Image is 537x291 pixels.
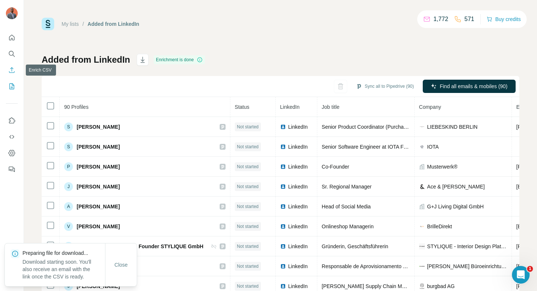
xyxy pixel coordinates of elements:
[280,224,286,229] img: LinkedIn logo
[77,163,120,170] span: [PERSON_NAME]
[237,223,259,230] span: Not started
[322,243,388,249] span: Gründerin, Geschäftsführerin
[440,83,508,90] span: Find all emails & mobiles (90)
[237,203,259,210] span: Not started
[280,283,286,289] img: LinkedIn logo
[322,124,494,130] span: Senior Product Coordinator (Purchasing and Sourcing) by Liebeskind Berlin
[42,54,130,66] h1: Added from LinkedIn
[109,258,133,271] button: Close
[419,124,425,130] img: company-logo
[322,104,339,110] span: Job title
[6,31,18,44] button: Quick start
[419,263,425,269] img: company-logo
[464,15,474,24] p: 571
[419,104,441,110] span: Company
[427,163,458,170] span: Musterwerk®
[280,104,300,110] span: LinkedIn
[88,20,139,28] div: Added from LinkedIn
[427,203,484,210] span: G+J Living Digital GmbH
[280,144,286,150] img: LinkedIn logo
[64,142,73,151] div: S
[427,243,507,250] span: STYLIQUE - Interior Design Platform
[77,143,120,150] span: [PERSON_NAME]
[42,18,54,30] img: Surfe Logo
[83,20,84,28] li: /
[237,243,259,250] span: Not started
[427,223,452,230] span: BrilleDirekt
[288,203,308,210] span: LinkedIn
[237,263,259,270] span: Not started
[280,263,286,269] img: LinkedIn logo
[22,249,105,257] p: Preparing file for download...
[237,124,259,130] span: Not started
[237,183,259,190] span: Not started
[288,183,308,190] span: LinkedIn
[6,130,18,143] button: Use Surfe API
[280,124,286,130] img: LinkedIn logo
[64,202,73,211] div: A
[6,80,18,93] button: My lists
[527,266,533,272] span: 1
[322,144,483,150] span: Senior Software Engineer at IOTA Foundation - MoveVM Infrastructure
[322,283,496,289] span: [PERSON_NAME] Supply Chain Management Werk [GEOGRAPHIC_DATA]
[423,80,516,93] button: Find all emails & mobiles (90)
[419,243,425,249] img: company-logo
[280,184,286,190] img: LinkedIn logo
[235,104,250,110] span: Status
[6,63,18,77] button: Enrich CSV
[6,146,18,160] button: Dashboard
[115,261,128,269] span: Close
[427,123,478,131] span: LIEBESKIND BERLIN
[77,203,120,210] span: [PERSON_NAME]
[419,184,425,190] img: company-logo
[62,21,79,27] a: My lists
[6,163,18,176] button: Feedback
[419,283,425,289] img: company-logo
[77,183,120,190] span: [PERSON_NAME]
[351,81,419,92] button: Sync all to Pipedrive (90)
[419,144,425,150] img: company-logo
[288,143,308,150] span: LinkedIn
[288,263,308,270] span: LinkedIn
[288,283,308,290] span: LinkedIn
[22,258,105,280] p: Download starting soon. You'll also receive an email with the link once the CSV is ready.
[427,143,439,150] span: IOTA
[512,266,530,284] iframe: Intercom live chat
[6,114,18,127] button: Use Surfe on LinkedIn
[433,15,448,24] p: 1,772
[487,14,521,24] button: Buy credits
[64,104,88,110] span: 90 Profiles
[288,243,308,250] span: LinkedIn
[288,123,308,131] span: LinkedIn
[427,263,507,270] span: [PERSON_NAME] Büroeinrichtungen + Service GmbH
[64,122,73,131] div: S
[154,55,205,64] div: Enrichment is done
[322,263,428,269] span: Responsable de Aprovisionamento & Almacen
[64,242,73,251] div: M
[64,182,73,191] div: J
[280,204,286,209] img: LinkedIn logo
[280,164,286,170] img: LinkedIn logo
[280,243,286,249] img: LinkedIn logo
[288,223,308,230] span: LinkedIn
[322,164,349,170] span: Co-Founder
[427,183,485,190] span: Ace & [PERSON_NAME]
[77,243,203,250] span: [PERSON_NAME] - CEO, Founder STYLIQUE GmbH
[77,223,120,230] span: [PERSON_NAME]
[237,283,259,290] span: Not started
[64,162,73,171] div: P
[419,224,425,229] img: company-logo
[77,123,120,131] span: [PERSON_NAME]
[427,283,455,290] span: burgbad AG
[6,47,18,60] button: Search
[322,204,371,209] span: Head of Social Media
[237,163,259,170] span: Not started
[322,224,374,229] span: Onlineshop Managerin
[322,184,372,190] span: Sr. Regional Manager
[288,163,308,170] span: LinkedIn
[237,143,259,150] span: Not started
[516,104,529,110] span: Email
[6,7,18,19] img: Avatar
[64,222,73,231] div: V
